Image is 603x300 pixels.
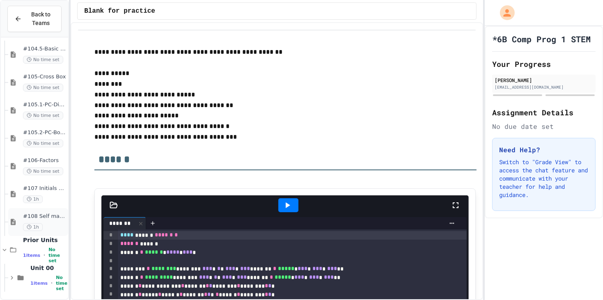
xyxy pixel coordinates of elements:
[495,76,593,84] div: [PERSON_NAME]
[23,129,66,136] span: #105.2-PC-Box on Box
[495,84,593,90] div: [EMAIL_ADDRESS][DOMAIN_NAME]
[492,107,596,118] h2: Assignment Details
[23,253,40,258] span: 1 items
[23,84,63,92] span: No time set
[23,223,43,231] span: 1h
[84,6,155,16] span: Blank for practice
[27,10,55,27] span: Back to Teams
[23,73,66,80] span: #105-Cross Box
[492,121,596,131] div: No due date set
[30,264,66,272] span: Unit 00
[492,33,591,45] h1: *6B Comp Prog 1 STEM
[492,58,596,70] h2: Your Progress
[491,3,517,22] div: My Account
[23,140,63,147] span: No time set
[499,158,589,199] p: Switch to "Grade View" to access the chat feature and communicate with your teacher for help and ...
[44,252,45,259] span: •
[48,247,66,263] span: No time set
[23,167,63,175] span: No time set
[23,46,66,53] span: #104.5-Basic Graphics Review
[51,280,53,286] span: •
[23,195,43,203] span: 1h
[23,185,66,192] span: #107 Initials using shapes(11pts)
[23,112,63,119] span: No time set
[7,6,62,32] button: Back to Teams
[23,236,66,244] span: Prior Units
[23,101,66,108] span: #105.1-PC-Diagonal line
[56,275,67,291] span: No time set
[499,145,589,155] h3: Need Help?
[30,281,48,286] span: 1 items
[23,213,66,220] span: #108 Self made review (15pts)
[23,56,63,64] span: No time set
[23,157,66,164] span: #106-Factors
